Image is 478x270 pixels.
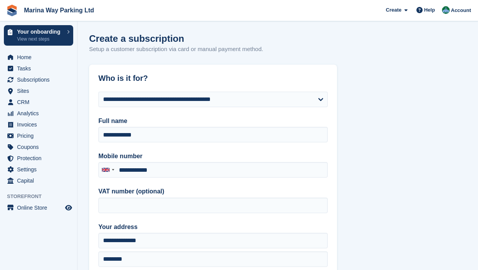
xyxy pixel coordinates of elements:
[89,45,263,54] p: Setup a customer subscription via card or manual payment method.
[17,175,64,186] span: Capital
[98,222,328,232] label: Your address
[4,52,73,63] a: menu
[17,97,64,108] span: CRM
[4,119,73,130] a: menu
[17,36,63,43] p: View next steps
[17,74,64,85] span: Subscriptions
[4,97,73,108] a: menu
[451,7,471,14] span: Account
[17,52,64,63] span: Home
[89,33,184,44] h1: Create a subscription
[17,142,64,152] span: Coupons
[4,153,73,164] a: menu
[98,187,328,196] label: VAT number (optional)
[4,63,73,74] a: menu
[4,108,73,119] a: menu
[17,164,64,175] span: Settings
[4,175,73,186] a: menu
[21,4,97,17] a: Marina Way Parking Ltd
[17,153,64,164] span: Protection
[17,119,64,130] span: Invoices
[7,193,77,200] span: Storefront
[4,130,73,141] a: menu
[98,116,328,126] label: Full name
[4,164,73,175] a: menu
[17,130,64,141] span: Pricing
[4,202,73,213] a: menu
[386,6,401,14] span: Create
[17,108,64,119] span: Analytics
[424,6,435,14] span: Help
[17,29,63,34] p: Your onboarding
[442,6,450,14] img: Paul Lewis
[6,5,18,16] img: stora-icon-8386f47178a22dfd0bd8f6a31ec36ba5ce8667c1dd55bd0f319d3a0aa187defe.svg
[4,74,73,85] a: menu
[64,203,73,212] a: Preview store
[17,202,64,213] span: Online Store
[17,63,64,74] span: Tasks
[17,85,64,96] span: Sites
[4,25,73,46] a: Your onboarding View next steps
[4,85,73,96] a: menu
[4,142,73,152] a: menu
[98,74,328,83] h2: Who is it for?
[98,152,328,161] label: Mobile number
[99,162,117,177] div: United Kingdom: +44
